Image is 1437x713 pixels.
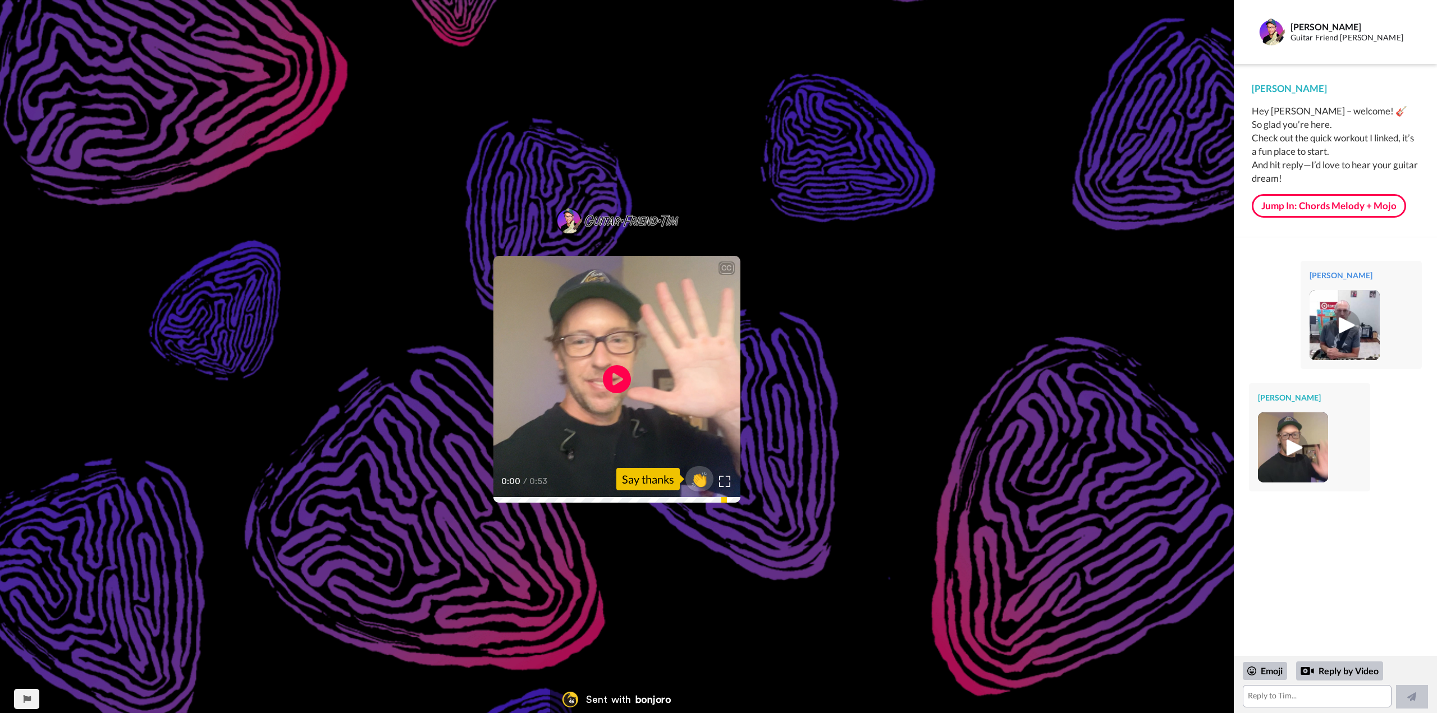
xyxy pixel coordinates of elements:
div: Reply by Video [1296,661,1383,680]
a: Jump In: Chords Melody + Mojo [1252,194,1406,218]
div: [PERSON_NAME] [1252,82,1419,95]
span: 0:00 [501,475,521,488]
div: [PERSON_NAME] [1290,21,1418,32]
span: / [523,475,527,488]
img: 4168c7b9-a503-4c5a-8793-033c06aa830e [555,208,679,234]
img: c6cda440-e844-4f06-af7d-49a689ffcc77-thumb.jpg [1310,290,1380,360]
img: Profile Image [1258,19,1285,45]
div: Reply by Video [1301,664,1314,678]
div: Say thanks [616,468,680,490]
div: CC [720,263,734,274]
div: Sent with [586,694,631,705]
div: Hey [PERSON_NAME] – welcome! 🎸 So glad you’re here. Check out the quick workout I linked, it’s a ... [1252,104,1419,185]
div: bonjoro [635,694,671,705]
div: [PERSON_NAME] [1310,270,1413,281]
div: Guitar Friend [PERSON_NAME] [1290,33,1418,43]
span: 0:53 [529,475,549,488]
span: 👏 [685,470,713,488]
img: Full screen [719,476,730,487]
a: Bonjoro LogoSent withbonjoro [550,686,684,713]
img: dcc181f2-1faf-4fe5-84da-efea3181480b-thumb.jpg [1258,412,1328,482]
img: Bonjoro Logo [562,692,578,707]
button: 👏 [685,466,713,491]
div: Emoji [1243,662,1287,680]
img: ic_play_thick.png [1278,432,1308,463]
div: [PERSON_NAME] [1258,392,1361,403]
img: ic_play_thick.png [1329,310,1360,341]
